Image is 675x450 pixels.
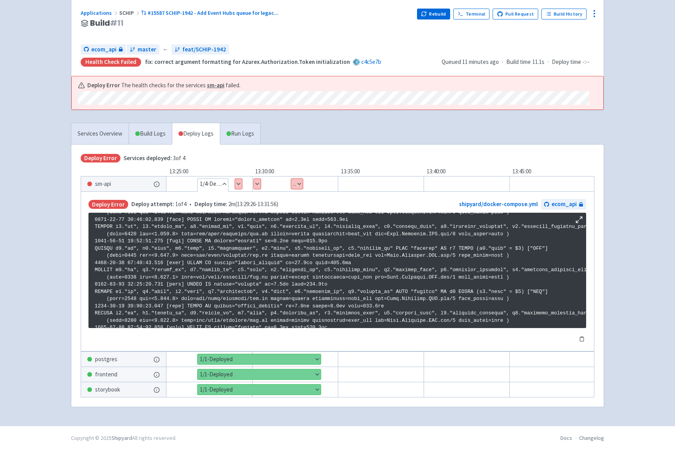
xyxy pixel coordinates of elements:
[91,45,117,54] span: ecom_api
[338,167,424,176] div: 13:35:00
[532,58,544,67] span: 11.1s
[172,123,220,145] a: Deploy Logs
[138,45,156,54] span: master
[131,200,186,209] span: 1 of 4
[583,58,590,67] span: -:--
[182,45,226,54] span: feat/SCHIP-1942
[417,9,451,19] button: Rebuild
[95,180,111,189] span: sm-api
[111,434,132,441] a: Shipyard
[194,200,278,209] span: 2m ( 13:29:26 - 13:31:56 )
[579,434,604,441] a: Changelog
[81,9,119,16] a: Applications
[361,58,381,65] a: c4c5e7b
[124,154,185,163] span: 3 of 4
[166,167,252,176] div: 13:25:00
[575,216,583,224] button: Maximize log window
[90,19,124,28] span: Build
[95,355,117,364] span: postgres
[71,123,129,145] a: Services Overview
[81,154,120,163] span: Deploy Error
[442,58,594,67] div: · ·
[252,167,338,176] div: 13:30:00
[124,154,172,162] span: Services deployed:
[81,58,141,67] div: Health check failed
[131,200,174,208] span: Deploy attempt:
[129,123,172,145] a: Build Logs
[509,167,595,176] div: 13:45:00
[163,45,168,54] span: ←
[110,18,124,28] span: # 11
[119,9,141,16] span: SCHIP
[424,167,509,176] div: 13:40:00
[493,9,538,19] a: Pull Request
[541,9,587,19] a: Build History
[551,200,577,209] span: ecom_api
[95,370,117,379] span: frontend
[131,200,278,209] span: •
[171,44,229,55] a: feat/SCHIP-1942
[442,58,499,65] span: Queued
[453,9,489,19] a: Terminal
[506,58,531,67] span: Build time
[127,44,159,55] a: master
[194,200,227,208] span: Deploy time:
[121,81,240,90] span: The health checks for the services failed.
[220,123,260,145] a: Run Logs
[552,58,581,67] span: Deploy time
[141,9,280,16] a: #15587 SCHIP-1942 - Add Event Hubs queue for legac...
[459,200,538,208] a: shipyard/docker-compose.yml
[71,434,177,442] div: Copyright © 2025 All rights reserved.
[560,434,572,441] a: Docs
[95,385,120,394] span: storybook
[207,81,224,89] a: sm-api
[81,44,126,55] a: ecom_api
[541,199,586,210] a: ecom_api
[88,200,128,209] span: Deploy Error
[87,81,120,90] b: Deploy Error
[148,9,279,16] span: #15587 SCHIP-1942 - Add Event Hubs queue for legac ...
[462,58,499,65] time: 11 minutes ago
[145,58,350,65] strong: fix: correct argument formatting for Azurex.Authorization.Token initialization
